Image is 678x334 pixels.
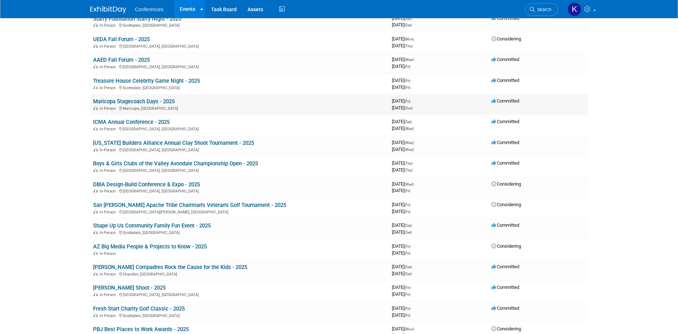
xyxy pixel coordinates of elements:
[392,202,412,207] span: [DATE]
[404,292,410,296] span: (Fri)
[568,3,581,16] img: Kelly Vaughn
[404,148,414,152] span: (Wed)
[411,98,412,104] span: -
[404,230,412,234] span: (Sat)
[491,57,519,62] span: Committed
[100,44,118,49] span: In-Person
[100,292,118,297] span: In-Person
[404,17,412,21] span: (Sat)
[100,23,118,28] span: In-Person
[404,106,412,110] span: (Sun)
[93,291,386,297] div: [GEOGRAPHIC_DATA], [GEOGRAPHIC_DATA]
[404,286,410,290] span: (Fri)
[93,127,98,130] img: In-Person Event
[93,65,98,68] img: In-Person Event
[525,3,558,16] a: Search
[100,189,118,194] span: In-Person
[392,36,416,42] span: [DATE]
[413,119,414,124] span: -
[411,78,412,83] span: -
[392,229,412,235] span: [DATE]
[100,272,118,277] span: In-Person
[93,167,386,173] div: [GEOGRAPHIC_DATA], [GEOGRAPHIC_DATA]
[491,36,521,42] span: Considering
[93,105,386,111] div: Maricopa, [GEOGRAPHIC_DATA]
[392,126,414,131] span: [DATE]
[93,57,150,63] a: AAED Fall Forum - 2025
[491,326,521,331] span: Considering
[415,181,416,187] span: -
[93,202,286,208] a: San [PERSON_NAME] Apache Tribe Chairman's Veteran's Golf Tournament - 2025
[93,230,98,234] img: In-Person Event
[491,160,519,166] span: Committed
[404,189,410,193] span: (Fri)
[100,251,118,256] span: In-Person
[392,250,410,256] span: [DATE]
[491,16,519,21] span: Committed
[392,119,414,124] span: [DATE]
[404,182,414,186] span: (Wed)
[392,64,410,69] span: [DATE]
[392,57,416,62] span: [DATE]
[93,168,98,172] img: In-Person Event
[404,86,410,90] span: (Fri)
[404,65,410,69] span: (Fri)
[404,23,412,27] span: (Sat)
[392,222,414,228] span: [DATE]
[411,202,412,207] span: -
[404,265,412,269] span: (Sat)
[135,6,163,12] span: Conferences
[100,65,118,69] span: In-Person
[93,16,181,22] a: Starry Foundation Starry Night - 2025
[100,127,118,131] span: In-Person
[392,84,410,90] span: [DATE]
[93,326,189,333] a: PBJ Best Places to Work Awards - 2025
[413,16,414,21] span: -
[404,327,414,331] span: (Mon)
[93,222,211,229] a: Shape Up Us Community Family Fun Event - 2025
[415,140,416,145] span: -
[93,271,386,277] div: Chandler, [GEOGRAPHIC_DATA]
[93,23,98,27] img: In-Person Event
[404,272,412,276] span: (Sat)
[392,167,412,173] span: [DATE]
[411,305,412,311] span: -
[93,98,175,105] a: Maricopa Stagecoach Days - 2025
[491,285,519,290] span: Committed
[413,264,414,269] span: -
[93,148,98,151] img: In-Person Event
[392,147,414,152] span: [DATE]
[93,292,98,296] img: In-Person Event
[404,37,414,41] span: (Mon)
[392,98,412,104] span: [DATE]
[392,105,412,110] span: [DATE]
[392,160,415,166] span: [DATE]
[415,57,416,62] span: -
[392,305,412,311] span: [DATE]
[93,251,98,255] img: In-Person Event
[93,181,200,188] a: DBIA Design-Build Conference & Expo - 2025
[491,243,521,249] span: Considering
[93,188,386,194] div: [GEOGRAPHIC_DATA], [GEOGRAPHIC_DATA]
[93,22,386,28] div: Scottsdale, [GEOGRAPHIC_DATA]
[392,264,414,269] span: [DATE]
[404,58,414,62] span: (Wed)
[404,127,414,131] span: (Wed)
[404,210,410,214] span: (Fri)
[93,243,207,250] a: AZ Big Media People & Projects to Know - 2025
[491,305,519,311] span: Committed
[93,313,98,317] img: In-Person Event
[100,86,118,90] span: In-Person
[392,78,412,83] span: [DATE]
[392,209,410,214] span: [DATE]
[392,326,416,331] span: [DATE]
[404,203,410,207] span: (Fri)
[93,86,98,89] img: In-Person Event
[93,285,166,291] a: [PERSON_NAME] Shoot - 2025
[404,244,410,248] span: (Fri)
[392,291,410,297] span: [DATE]
[100,106,118,111] span: In-Person
[404,307,410,311] span: (Fri)
[411,285,412,290] span: -
[491,264,519,269] span: Committed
